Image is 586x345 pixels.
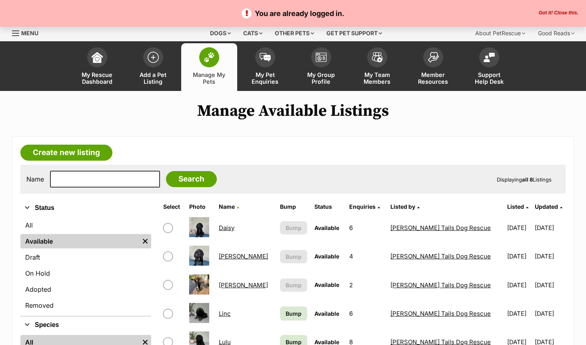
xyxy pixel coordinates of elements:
[470,25,531,41] div: About PetRescue
[21,30,38,36] span: Menu
[286,224,302,232] span: Bump
[219,281,268,289] a: [PERSON_NAME]
[428,52,439,63] img: member-resources-icon-8e73f808a243e03378d46382f2149f9095a855e16c252ad45f914b54edf8863c.svg
[247,71,283,85] span: My Pet Enquiries
[20,216,151,316] div: Status
[191,71,227,85] span: Manage My Pets
[349,203,376,210] span: translation missing: en.admin.listings.index.attributes.enquiries
[497,176,552,183] span: Displaying Listings
[166,171,217,187] input: Search
[280,250,308,263] button: Bump
[286,281,302,289] span: Bump
[535,203,562,210] a: Updated
[346,271,386,299] td: 2
[390,310,491,317] a: [PERSON_NAME] Tails Dog Rescue
[269,25,320,41] div: Other pets
[390,281,491,289] a: [PERSON_NAME] Tails Dog Rescue
[504,271,534,299] td: [DATE]
[349,203,380,210] a: Enquiries
[346,300,386,327] td: 6
[405,43,461,91] a: Member Resources
[20,298,151,313] a: Removed
[204,25,236,41] div: Dogs
[316,52,327,62] img: group-profile-icon-3fa3cf56718a62981997c0bc7e787c4b2cf8bcc04b72c1350f741eb67cf2f40e.svg
[349,43,405,91] a: My Team Members
[20,218,151,232] a: All
[219,310,231,317] a: Linc
[219,203,239,210] a: Name
[181,43,237,91] a: Manage My Pets
[260,53,271,62] img: pet-enquiries-icon-7e3ad2cf08bfb03b45e93fb7055b45f3efa6380592205ae92323e6603595dc1f.svg
[390,203,420,210] a: Listed by
[346,214,386,242] td: 6
[204,52,215,63] img: manage-my-pets-icon-02211641906a0b7f246fdf0571729dbe1e7629f14944591b6c1af311fb30b64b.svg
[20,320,151,330] button: Species
[237,43,293,91] a: My Pet Enquiries
[219,203,235,210] span: Name
[26,176,44,183] label: Name
[20,145,112,161] a: Create new listing
[522,176,533,183] strong: all 8
[12,25,44,40] a: Menu
[293,43,349,91] a: My Group Profile
[280,278,308,292] button: Bump
[507,203,528,210] a: Listed
[79,71,115,85] span: My Rescue Dashboard
[504,214,534,242] td: [DATE]
[148,52,159,63] img: add-pet-listing-icon-0afa8454b4691262ce3f59096e99ab1cd57d4a30225e0717b998d2c9b9846f56.svg
[461,43,517,91] a: Support Help Desk
[532,25,580,41] div: Good Reads
[415,71,451,85] span: Member Resources
[277,200,311,213] th: Bump
[535,242,565,270] td: [DATE]
[20,250,151,264] a: Draft
[390,224,491,232] a: [PERSON_NAME] Tails Dog Rescue
[314,253,339,260] span: Available
[471,71,507,85] span: Support Help Desk
[219,252,268,260] a: [PERSON_NAME]
[69,43,125,91] a: My Rescue Dashboard
[535,214,565,242] td: [DATE]
[92,52,103,63] img: dashboard-icon-eb2f2d2d3e046f16d808141f083e7271f6b2e854fb5c12c21221c1fb7104beca.svg
[507,203,524,210] span: Listed
[314,224,339,231] span: Available
[135,71,171,85] span: Add a Pet Listing
[139,234,151,248] a: Remove filter
[321,25,388,41] div: Get pet support
[390,252,491,260] a: [PERSON_NAME] Tails Dog Rescue
[286,309,302,318] span: Bump
[160,200,185,213] th: Select
[346,242,386,270] td: 4
[20,203,151,213] button: Status
[186,200,215,213] th: Photo
[504,242,534,270] td: [DATE]
[484,52,495,62] img: help-desk-icon-fdf02630f3aa405de69fd3d07c3f3aa587a6932b1a1747fa1d2bba05be0121f9.svg
[536,10,581,16] button: Close the banner
[20,266,151,280] a: On Hold
[303,71,339,85] span: My Group Profile
[286,252,302,261] span: Bump
[535,300,565,327] td: [DATE]
[238,25,268,41] div: Cats
[504,300,534,327] td: [DATE]
[280,221,308,234] button: Bump
[219,224,234,232] a: Daisy
[390,203,415,210] span: Listed by
[20,234,139,248] a: Available
[359,71,395,85] span: My Team Members
[8,8,578,19] p: You are already logged in.
[125,43,181,91] a: Add a Pet Listing
[535,271,565,299] td: [DATE]
[314,281,339,288] span: Available
[314,310,339,317] span: Available
[20,282,151,297] a: Adopted
[311,200,345,213] th: Status
[280,307,308,321] a: Bump
[372,52,383,63] img: team-members-icon-5396bd8760b3fe7c0b43da4ab00e1e3bb1a5d9ba89233759b79545d2d3fc5d0d.svg
[535,203,558,210] span: Updated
